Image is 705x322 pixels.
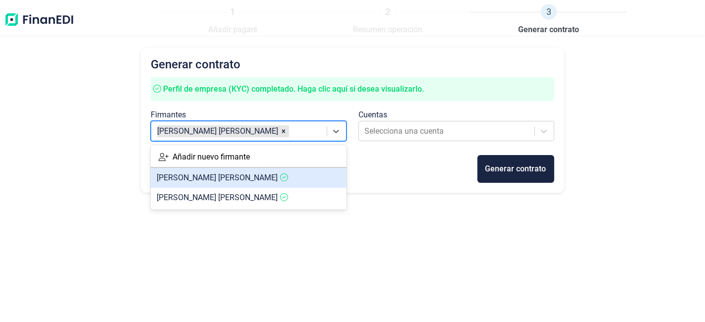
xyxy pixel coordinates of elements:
div: Firmantes [151,109,347,121]
div: Remove JOSE LUIS [278,125,289,137]
div: Generar contrato [485,163,546,175]
span: [PERSON_NAME] [PERSON_NAME] [157,193,278,202]
article: [PERSON_NAME] [PERSON_NAME] [157,125,278,137]
button: Añadir nuevo firmante [151,147,258,167]
img: Logo de aplicación [4,4,74,36]
a: 3Generar contrato [518,4,579,36]
div: Añadir nuevo firmante [151,147,347,167]
h2: Generar contrato [151,57,554,71]
span: Perfil de empresa (KYC) completado. Haga clic aquí si desea visualizarlo. [163,84,424,94]
span: [PERSON_NAME] [PERSON_NAME] [157,173,278,182]
span: Generar contrato [518,24,579,36]
div: Añadir nuevo firmante [173,151,250,163]
button: Generar contrato [477,155,554,183]
span: 3 [541,4,557,20]
div: Cuentas [358,109,554,121]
